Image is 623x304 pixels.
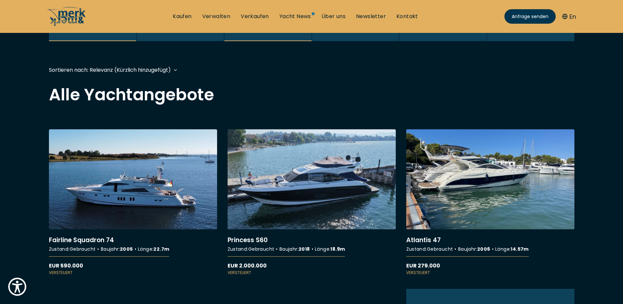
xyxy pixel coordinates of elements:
[49,66,171,74] div: Sortieren nach: Relevanz (Kürzlich hinzugefügt)
[512,13,548,20] span: Anfrage senden
[49,87,574,103] h2: Alle Yachtangebote
[241,13,269,20] a: Verkaufen
[562,12,576,21] button: En
[396,13,418,20] a: Kontakt
[504,9,556,24] a: Anfrage senden
[279,13,311,20] a: Yacht News
[49,129,217,276] a: More details aboutFairline Squadron 74
[173,13,191,20] a: Kaufen
[7,276,28,297] button: Show Accessibility Preferences
[406,129,574,276] a: More details aboutAtlantis 47
[356,13,386,20] a: Newsletter
[322,13,345,20] a: Über uns
[202,13,231,20] a: Verwalten
[228,129,396,276] a: More details aboutPrincess S60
